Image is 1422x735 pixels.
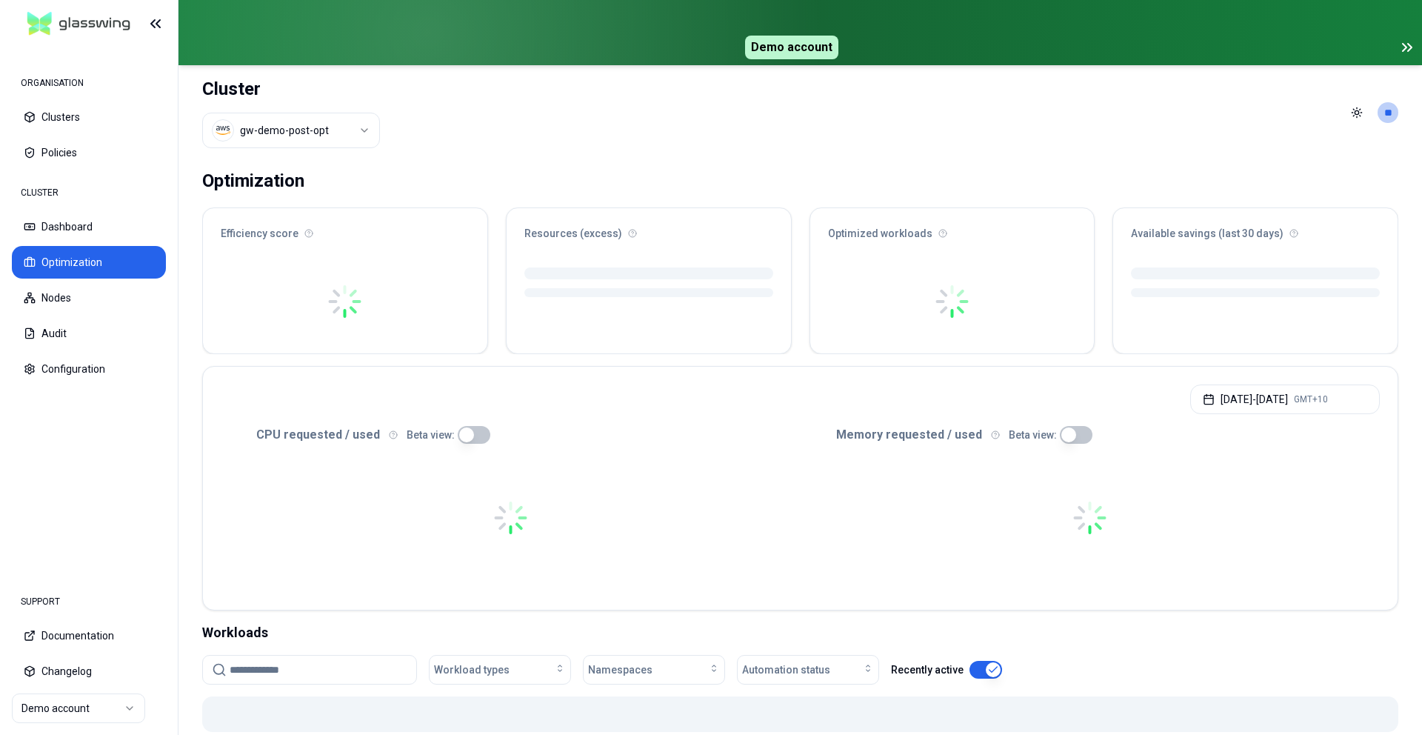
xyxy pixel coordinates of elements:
[1009,430,1057,440] label: Beta view:
[429,655,571,685] button: Workload types
[801,426,1381,444] div: Memory requested / used
[21,7,136,41] img: GlassWing
[588,662,652,677] span: Namespaces
[12,655,166,688] button: Changelog
[203,208,487,250] div: Efficiency score
[12,282,166,314] button: Nodes
[216,123,230,138] img: aws
[12,317,166,350] button: Audit
[221,426,801,444] div: CPU requested / used
[507,208,791,250] div: Resources (excess)
[12,101,166,133] button: Clusters
[1190,385,1380,414] button: [DATE]-[DATE]GMT+10
[12,246,166,279] button: Optimization
[434,662,510,677] span: Workload types
[240,123,329,138] div: gw-demo-post-opt
[745,36,838,59] span: Demo account
[1113,208,1398,250] div: Available savings (last 30 days)
[407,430,455,440] label: Beta view:
[202,622,1398,643] div: Workloads
[12,210,166,243] button: Dashboard
[12,587,166,616] div: SUPPORT
[202,77,380,101] h1: Cluster
[891,665,964,675] label: Recently active
[12,68,166,98] div: ORGANISATION
[12,353,166,385] button: Configuration
[202,113,380,148] button: Select a value
[810,208,1095,250] div: Optimized workloads
[583,655,725,685] button: Namespaces
[12,619,166,652] button: Documentation
[202,166,304,196] div: Optimization
[737,655,879,685] button: Automation status
[12,178,166,207] div: CLUSTER
[1294,393,1328,405] span: GMT+10
[742,662,830,677] span: Automation status
[12,136,166,169] button: Policies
